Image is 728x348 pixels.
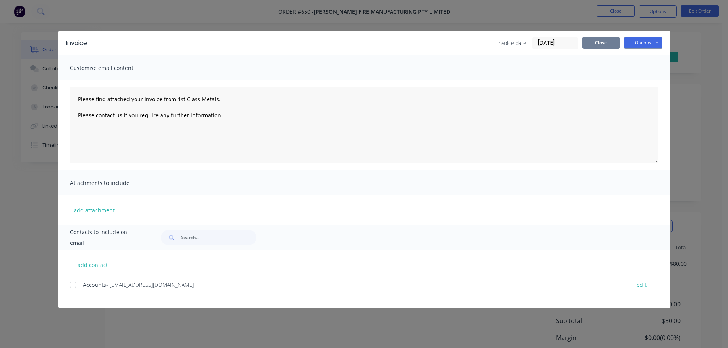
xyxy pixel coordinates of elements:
button: Options [624,37,662,49]
button: add attachment [70,204,118,216]
textarea: Please find attached your invoice from 1st Class Metals. Please contact us if you require any fur... [70,87,658,163]
div: Invoice [66,39,87,48]
button: Close [582,37,620,49]
input: Search... [181,230,256,245]
span: - [EMAIL_ADDRESS][DOMAIN_NAME] [106,281,194,288]
span: Customise email content [70,63,154,73]
span: Invoice date [497,39,526,47]
button: edit [632,280,651,290]
span: Attachments to include [70,178,154,188]
span: Contacts to include on email [70,227,142,248]
button: add contact [70,259,116,270]
span: Accounts [83,281,106,288]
